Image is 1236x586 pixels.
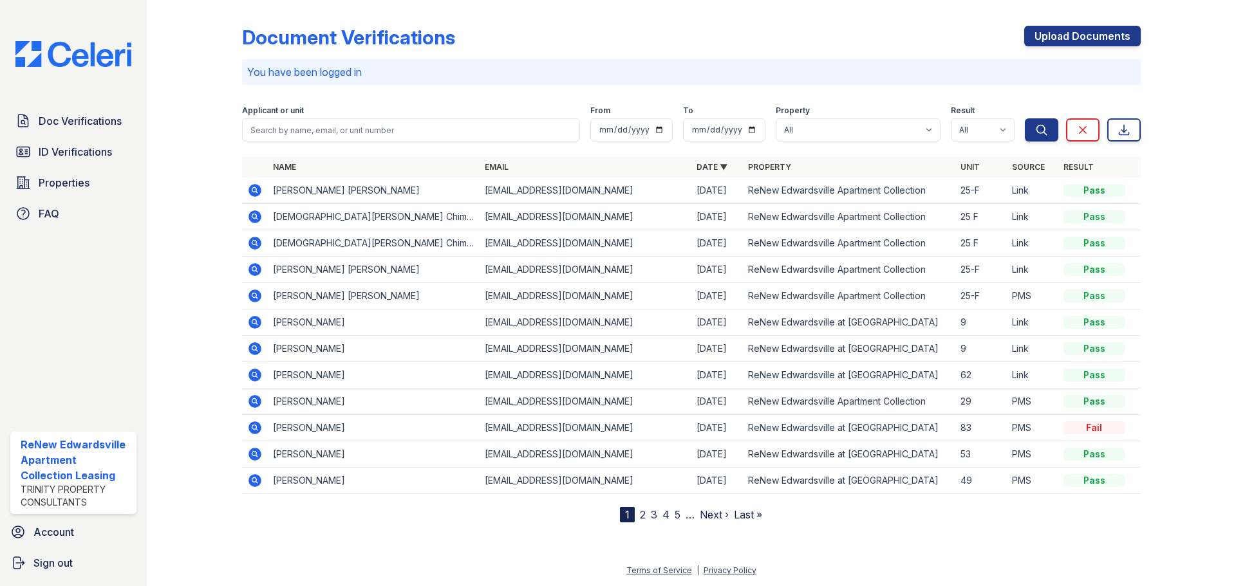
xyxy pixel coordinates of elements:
td: ReNew Edwardsville at [GEOGRAPHIC_DATA] [743,336,955,362]
span: FAQ [39,206,59,221]
td: [PERSON_NAME] [PERSON_NAME] [268,283,480,309]
td: [DATE] [691,230,743,257]
td: [DEMOGRAPHIC_DATA][PERSON_NAME] Chimmri [268,204,480,230]
td: [DATE] [691,468,743,494]
td: ReNew Edwardsville Apartment Collection [743,283,955,309]
td: 25-F [955,178,1007,204]
label: From [590,105,610,116]
div: 1 [620,507,635,522]
td: Link [1007,309,1058,336]
td: PMS [1007,283,1058,309]
td: [DATE] [691,362,743,389]
td: PMS [1007,468,1058,494]
td: [EMAIL_ADDRESS][DOMAIN_NAME] [480,415,691,441]
label: Applicant or unit [242,105,304,116]
td: [EMAIL_ADDRESS][DOMAIN_NAME] [480,389,691,415]
td: [DATE] [691,336,743,362]
td: 29 [955,389,1007,415]
td: 53 [955,441,1007,468]
span: … [686,507,695,522]
a: Account [5,519,142,545]
span: ID Verifications [39,144,112,160]
td: PMS [1007,441,1058,468]
td: 83 [955,415,1007,441]
div: Pass [1063,342,1125,355]
td: [PERSON_NAME] [268,468,480,494]
input: Search by name, email, or unit number [242,118,580,142]
a: FAQ [10,201,136,226]
td: [PERSON_NAME] [268,389,480,415]
a: Result [1063,162,1094,172]
td: [EMAIL_ADDRESS][DOMAIN_NAME] [480,362,691,389]
td: ReNew Edwardsville Apartment Collection [743,178,955,204]
td: 25 F [955,204,1007,230]
td: ReNew Edwardsville at [GEOGRAPHIC_DATA] [743,415,955,441]
a: Date ▼ [697,162,727,172]
td: [DATE] [691,389,743,415]
a: Privacy Policy [704,565,756,575]
span: Properties [39,175,89,190]
td: [DATE] [691,257,743,283]
td: [PERSON_NAME] [268,415,480,441]
td: [EMAIL_ADDRESS][DOMAIN_NAME] [480,309,691,336]
td: [PERSON_NAME] [268,309,480,336]
td: 9 [955,336,1007,362]
td: ReNew Edwardsville Apartment Collection [743,389,955,415]
td: ReNew Edwardsville at [GEOGRAPHIC_DATA] [743,468,955,494]
a: Terms of Service [626,565,692,575]
a: Doc Verifications [10,108,136,134]
td: [DATE] [691,283,743,309]
div: Pass [1063,237,1125,250]
td: [PERSON_NAME] [268,362,480,389]
div: Pass [1063,263,1125,276]
a: Sign out [5,550,142,576]
td: 62 [955,362,1007,389]
td: 49 [955,468,1007,494]
a: Source [1012,162,1045,172]
a: Properties [10,170,136,196]
td: ReNew Edwardsville at [GEOGRAPHIC_DATA] [743,309,955,336]
span: Account [33,524,74,540]
td: [PERSON_NAME] [PERSON_NAME] [268,178,480,204]
td: Link [1007,204,1058,230]
a: Property [748,162,791,172]
td: [EMAIL_ADDRESS][DOMAIN_NAME] [480,257,691,283]
td: [EMAIL_ADDRESS][DOMAIN_NAME] [480,230,691,257]
td: [DATE] [691,441,743,468]
div: Pass [1063,184,1125,197]
td: 25 F [955,230,1007,257]
a: Last » [734,508,762,521]
span: Sign out [33,555,73,571]
a: 2 [640,508,646,521]
td: 9 [955,309,1007,336]
td: [DATE] [691,309,743,336]
td: [DEMOGRAPHIC_DATA][PERSON_NAME] Chimmri [268,230,480,257]
div: Pass [1063,474,1125,487]
a: 4 [662,508,669,521]
td: PMS [1007,389,1058,415]
td: ReNew Edwardsville Apartment Collection [743,230,955,257]
td: [DATE] [691,178,743,204]
a: Name [273,162,296,172]
img: CE_Logo_Blue-a8612792a0a2168367f1c8372b55b34899dd931a85d93a1a3d3e32e68fde9ad4.png [5,41,142,67]
div: Fail [1063,421,1125,434]
a: 5 [675,508,680,521]
td: Link [1007,336,1058,362]
p: You have been logged in [247,64,1136,80]
td: Link [1007,230,1058,257]
div: Pass [1063,448,1125,461]
div: Pass [1063,289,1125,302]
td: ReNew Edwardsville Apartment Collection [743,204,955,230]
td: ReNew Edwardsville at [GEOGRAPHIC_DATA] [743,362,955,389]
td: Link [1007,178,1058,204]
a: Upload Documents [1024,26,1141,46]
td: [EMAIL_ADDRESS][DOMAIN_NAME] [480,283,691,309]
label: Property [776,105,810,116]
div: ReNew Edwardsville Apartment Collection Leasing [21,437,131,483]
div: Pass [1063,395,1125,408]
div: Document Verifications [242,26,455,49]
td: [PERSON_NAME] [268,441,480,468]
td: Link [1007,362,1058,389]
td: ReNew Edwardsville at [GEOGRAPHIC_DATA] [743,441,955,468]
